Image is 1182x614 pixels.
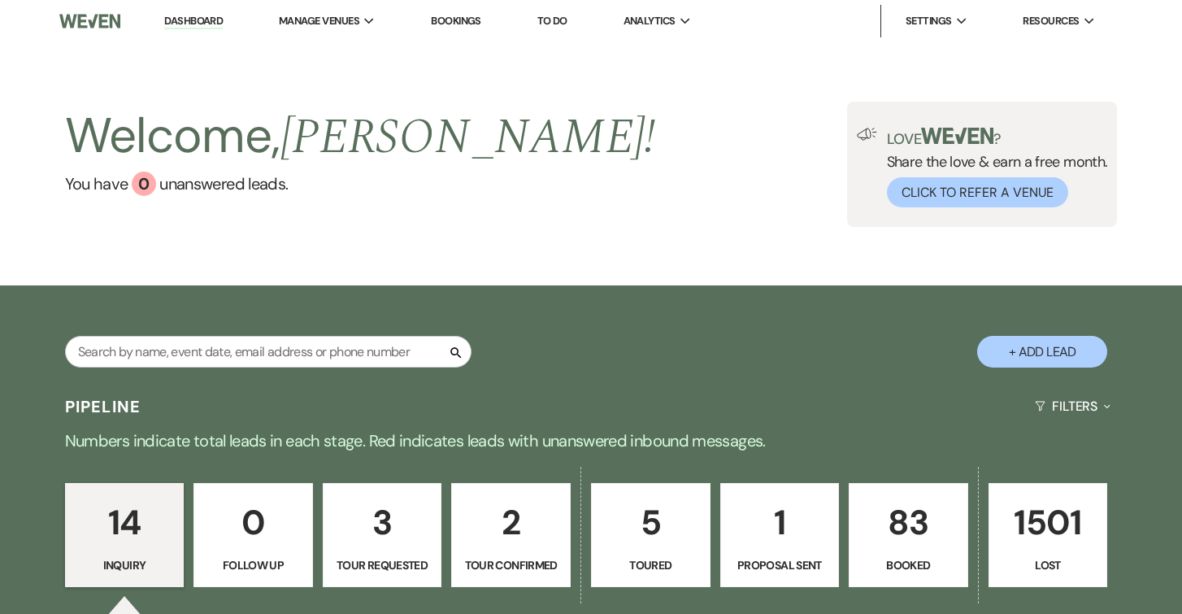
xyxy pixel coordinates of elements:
p: 5 [602,495,700,550]
p: 3 [333,495,432,550]
p: Numbers indicate total leads in each stage. Red indicates leads with unanswered inbound messages. [6,428,1176,454]
a: 5Toured [591,483,711,587]
a: To Do [537,14,567,28]
p: 1 [731,495,829,550]
img: loud-speaker-illustration.svg [857,128,877,141]
button: Filters [1028,385,1117,428]
p: Booked [859,556,958,574]
span: Resources [1023,13,1079,29]
a: You have 0 unanswered leads. [65,172,656,196]
p: 2 [462,495,560,550]
p: Love ? [887,128,1108,146]
input: Search by name, event date, email address or phone number [65,336,471,368]
span: [PERSON_NAME] ! [280,100,656,175]
p: Toured [602,556,700,574]
img: weven-logo-green.svg [921,128,993,144]
a: 1501Lost [989,483,1108,587]
span: Analytics [624,13,676,29]
a: 14Inquiry [65,483,185,587]
a: 83Booked [849,483,968,587]
img: Weven Logo [59,4,120,38]
a: Bookings [431,14,481,28]
p: Follow Up [204,556,302,574]
h2: Welcome, [65,102,656,172]
a: 2Tour Confirmed [451,483,571,587]
p: 0 [204,495,302,550]
a: 0Follow Up [193,483,313,587]
p: 83 [859,495,958,550]
div: Share the love & earn a free month. [877,128,1108,207]
p: Tour Requested [333,556,432,574]
p: 14 [76,495,174,550]
a: Dashboard [164,14,223,29]
p: Inquiry [76,556,174,574]
button: + Add Lead [977,336,1107,368]
p: Tour Confirmed [462,556,560,574]
h3: Pipeline [65,395,141,418]
a: 1Proposal Sent [720,483,840,587]
p: 1501 [999,495,1097,550]
span: Settings [906,13,952,29]
p: Lost [999,556,1097,574]
span: Manage Venues [279,13,359,29]
a: 3Tour Requested [323,483,442,587]
button: Click to Refer a Venue [887,177,1068,207]
p: Proposal Sent [731,556,829,574]
div: 0 [132,172,156,196]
